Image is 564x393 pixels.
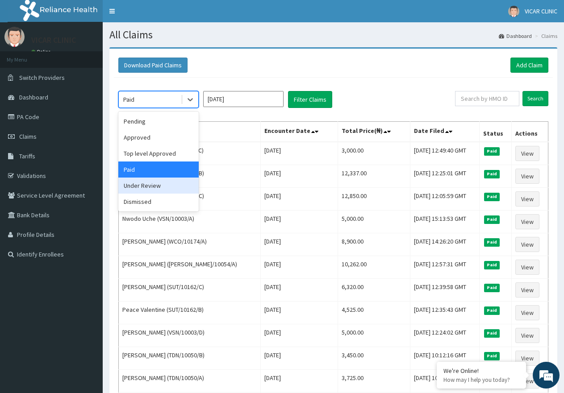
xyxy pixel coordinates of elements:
[515,305,539,320] a: View
[338,256,410,279] td: 10,262.00
[119,211,261,233] td: Nwodo Uche (VSN/10003/A)
[484,352,500,360] span: Paid
[522,91,548,106] input: Search
[515,146,539,161] a: View
[338,211,410,233] td: 5,000.00
[123,95,134,104] div: Paid
[443,376,519,384] p: How may I help you today?
[410,302,479,324] td: [DATE] 12:35:43 GMT
[119,324,261,347] td: [PERSON_NAME] (VSN/10003/D)
[118,161,199,178] div: Paid
[118,113,199,129] div: Pending
[515,351,539,366] a: View
[118,58,188,73] button: Download Paid Claims
[515,373,539,389] a: View
[484,215,500,223] span: Paid
[52,112,123,203] span: We're online!
[109,29,557,41] h1: All Claims
[146,4,168,26] div: Minimize live chat window
[260,347,338,370] td: [DATE]
[510,58,548,73] a: Add Claim
[410,211,479,233] td: [DATE] 15:13:53 GMT
[410,347,479,370] td: [DATE] 10:12:16 GMT
[119,370,261,393] td: [PERSON_NAME] (TDN/10050/A)
[260,370,338,393] td: [DATE]
[484,147,500,155] span: Paid
[19,132,37,141] span: Claims
[260,256,338,279] td: [DATE]
[260,122,338,142] th: Encounter Date
[484,261,500,269] span: Paid
[338,302,410,324] td: 4,525.00
[533,32,557,40] li: Claims
[119,256,261,279] td: [PERSON_NAME] ([PERSON_NAME]/10054/A)
[203,91,284,107] input: Select Month and Year
[515,214,539,229] a: View
[260,188,338,211] td: [DATE]
[338,142,410,165] td: 3,000.00
[338,233,410,256] td: 8,900.00
[515,237,539,252] a: View
[260,302,338,324] td: [DATE]
[119,347,261,370] td: [PERSON_NAME] (TDN/10050/B)
[410,142,479,165] td: [DATE] 12:49:40 GMT
[410,122,479,142] th: Date Filed
[118,145,199,161] div: Top level Approved
[484,329,500,337] span: Paid
[515,191,539,207] a: View
[511,122,548,142] th: Actions
[515,328,539,343] a: View
[484,306,500,314] span: Paid
[338,370,410,393] td: 3,725.00
[46,50,150,62] div: Chat with us now
[410,188,479,211] td: [DATE] 12:05:59 GMT
[443,367,519,375] div: We're Online!
[118,129,199,145] div: Approved
[410,324,479,347] td: [DATE] 12:24:02 GMT
[288,91,332,108] button: Filter Claims
[508,6,519,17] img: User Image
[499,32,532,40] a: Dashboard
[260,211,338,233] td: [DATE]
[410,370,479,393] td: [DATE] 10:10:26 GMT
[484,193,500,201] span: Paid
[19,74,65,82] span: Switch Providers
[338,122,410,142] th: Total Price(₦)
[479,122,511,142] th: Status
[455,91,519,106] input: Search by HMO ID
[19,93,48,101] span: Dashboard
[484,284,500,292] span: Paid
[31,36,76,44] p: VICAR CLINIC
[338,279,410,302] td: 6,320.00
[118,178,199,194] div: Under Review
[260,324,338,347] td: [DATE]
[515,282,539,298] a: View
[31,49,53,55] a: Online
[119,302,261,324] td: Peace Valentine (SUT/10162/B)
[260,142,338,165] td: [DATE]
[260,165,338,188] td: [DATE]
[338,188,410,211] td: 12,850.00
[338,324,410,347] td: 5,000.00
[260,233,338,256] td: [DATE]
[410,279,479,302] td: [DATE] 12:39:58 GMT
[19,152,35,160] span: Tariffs
[410,165,479,188] td: [DATE] 12:25:01 GMT
[4,244,170,275] textarea: Type your message and hit 'Enter'
[4,27,25,47] img: User Image
[410,233,479,256] td: [DATE] 14:26:20 GMT
[119,279,261,302] td: [PERSON_NAME] (SUT/10162/C)
[525,7,557,15] span: VICAR CLINIC
[118,194,199,210] div: Dismissed
[338,165,410,188] td: 12,337.00
[260,279,338,302] td: [DATE]
[17,45,36,67] img: d_794563401_company_1708531726252_794563401
[484,170,500,178] span: Paid
[119,233,261,256] td: [PERSON_NAME] (WCO/10174/A)
[338,347,410,370] td: 3,450.00
[515,169,539,184] a: View
[515,260,539,275] a: View
[484,238,500,246] span: Paid
[410,256,479,279] td: [DATE] 12:57:31 GMT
